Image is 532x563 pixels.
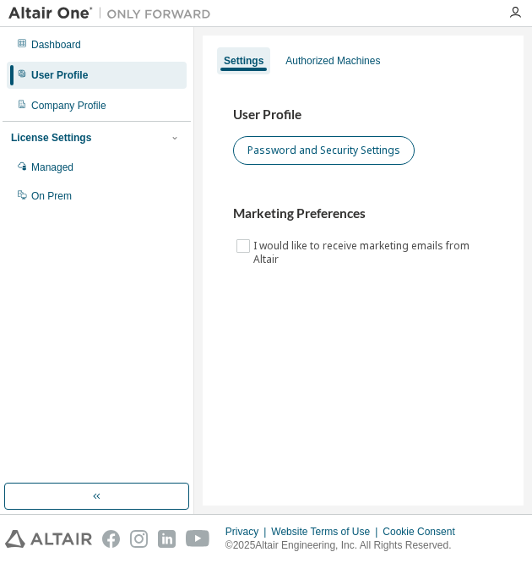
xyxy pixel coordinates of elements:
img: Altair One [8,5,220,22]
div: Dashboard [31,38,81,52]
img: linkedin.svg [158,530,176,548]
div: Cookie Consent [383,525,464,538]
button: Password and Security Settings [233,136,415,165]
img: altair_logo.svg [5,530,92,548]
div: Website Terms of Use [271,525,383,538]
img: instagram.svg [130,530,148,548]
img: youtube.svg [186,530,210,548]
div: User Profile [31,68,88,82]
div: Company Profile [31,99,106,112]
div: License Settings [11,131,91,145]
h3: User Profile [233,107,493,123]
div: Settings [224,54,263,68]
h3: Marketing Preferences [233,205,493,222]
p: © 2025 Altair Engineering, Inc. All Rights Reserved. [225,538,465,553]
img: facebook.svg [102,530,120,548]
div: Privacy [225,525,271,538]
label: I would like to receive marketing emails from Altair [253,236,493,270]
div: Authorized Machines [285,54,380,68]
div: Managed [31,161,73,174]
div: On Prem [31,189,72,203]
